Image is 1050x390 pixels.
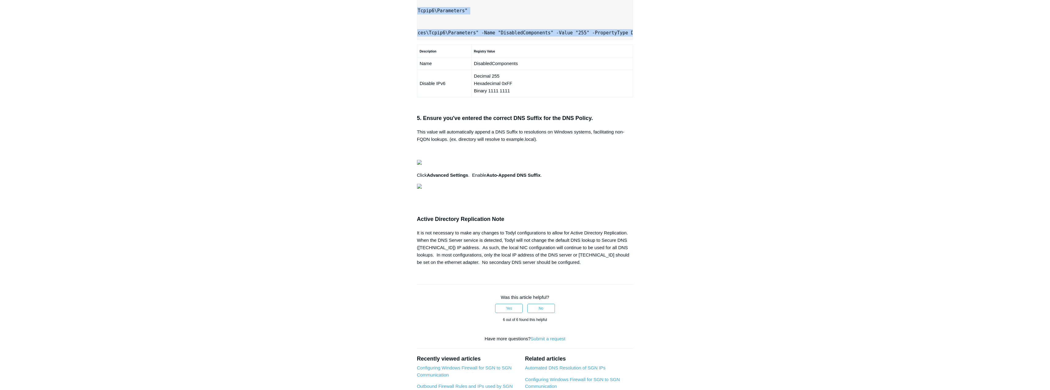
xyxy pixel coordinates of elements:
[503,318,547,322] span: 6 out of 6 found this helpful
[417,215,633,224] h3: Active Directory Replication Note
[531,336,565,341] a: Submit a request
[427,172,468,178] strong: Advanced Settings
[420,50,437,53] strong: Description
[417,172,633,179] p: Click . Enable .
[417,229,633,266] div: It is not necessary to make any changes to Todyl configurations to allow for Active Directory Rep...
[417,70,471,97] td: Disable IPv6
[527,304,555,313] button: This article was not helpful
[474,50,495,53] strong: Registry Value
[525,365,605,370] a: Automated DNS Resolution of SGN IPs
[525,355,633,363] h2: Related articles
[417,365,512,377] a: Configuring Windows Firewall for SGN to SGN Communication
[417,57,471,70] td: Name
[417,160,422,165] img: 27414207119379
[417,128,633,143] p: This value will automatically append a DNS Suffix to resolutions on Windows systems, facilitating...
[495,304,523,313] button: This article was helpful
[417,355,519,363] h2: Recently viewed articles
[417,335,633,342] div: Have more questions?
[471,57,633,70] td: DisabledComponents
[417,114,633,123] h3: 5. Ensure you've entered the correct DNS Suffix for the DNS Policy.
[525,377,620,389] a: Configuring Windows Firewall for SGN to SGN Communication
[486,172,540,178] strong: Auto-Append DNS Suffix
[471,70,633,97] td: Decimal 255 Hexadecimal 0xFF Binary 1111 1111
[501,295,549,300] span: Was this article helpful?
[417,184,422,189] img: 27414169404179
